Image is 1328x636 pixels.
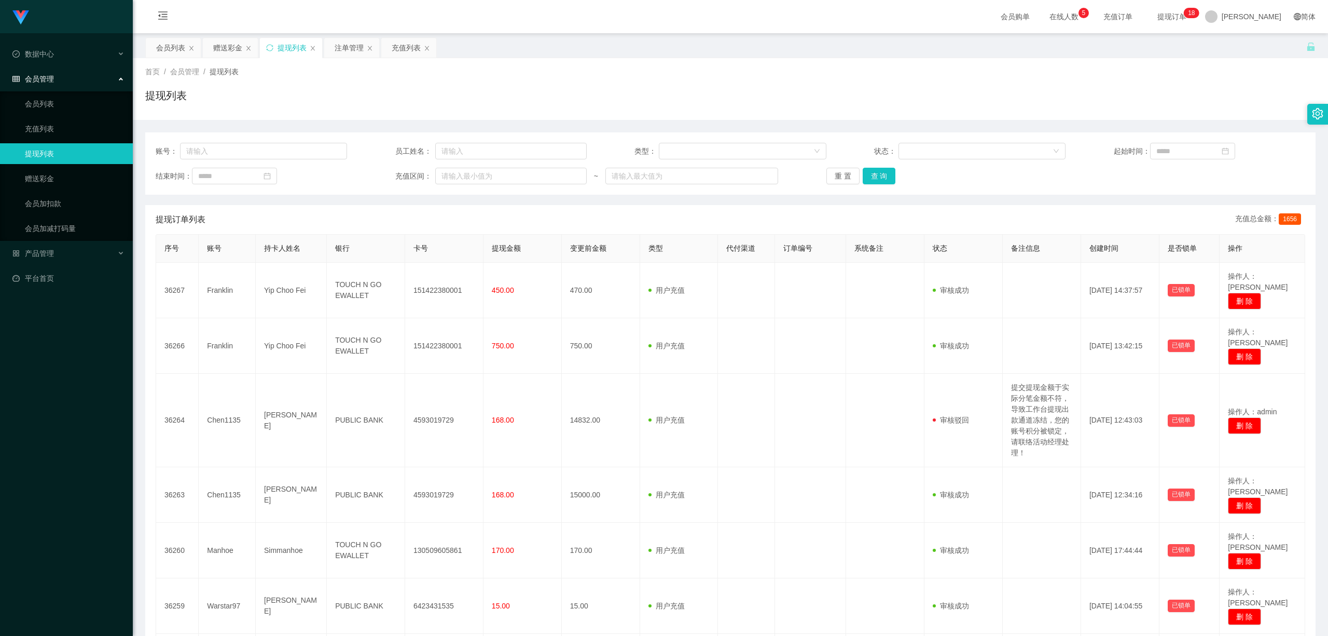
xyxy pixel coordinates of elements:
span: 15.00 [492,602,510,610]
td: 36259 [156,578,199,634]
span: 168.00 [492,416,514,424]
span: 产品管理 [12,249,54,258]
td: Yip Choo Fei [256,263,327,318]
span: 168.00 [492,491,514,499]
td: 15000.00 [562,467,640,523]
span: 提现列表 [210,67,239,76]
button: 已锁单 [1168,489,1195,501]
span: 代付渠道 [726,244,755,252]
button: 删 除 [1228,608,1261,625]
span: 订单编号 [783,244,812,252]
td: 36260 [156,523,199,578]
div: 提现列表 [278,38,307,58]
a: 充值列表 [25,118,125,139]
td: [DATE] 14:04:55 [1081,578,1159,634]
span: 审核成功 [933,342,969,350]
i: 图标: sync [266,44,273,51]
span: 操作人：[PERSON_NAME] [1228,272,1288,291]
i: 图标: table [12,75,20,83]
div: 注单管理 [335,38,364,58]
td: Yip Choo Fei [256,318,327,374]
span: / [203,67,205,76]
span: 提现订单 [1152,13,1192,20]
td: 36266 [156,318,199,374]
i: 图标: check-circle-o [12,50,20,58]
td: Franklin [199,318,256,374]
button: 已锁单 [1168,600,1195,612]
span: 用户充值 [648,491,685,499]
span: 操作人：[PERSON_NAME] [1228,588,1288,607]
span: 状态： [874,146,898,157]
span: / [164,67,166,76]
button: 已锁单 [1168,544,1195,557]
td: PUBLIC BANK [327,578,405,634]
span: 审核驳回 [933,416,969,424]
span: 会员管理 [12,75,54,83]
span: 会员管理 [170,67,199,76]
span: 卡号 [413,244,428,252]
td: [PERSON_NAME] [256,374,327,467]
button: 已锁单 [1168,340,1195,352]
i: 图标: down [814,148,820,155]
span: 用户充值 [648,602,685,610]
span: 750.00 [492,342,514,350]
span: 账号： [156,146,180,157]
span: 审核成功 [933,602,969,610]
span: 银行 [335,244,350,252]
span: 充值区间： [395,171,436,182]
span: 变更前金额 [570,244,606,252]
span: 结束时间： [156,171,192,182]
img: logo.9652507e.png [12,10,29,25]
td: [PERSON_NAME] [256,467,327,523]
i: 图标: menu-fold [145,1,181,34]
div: 会员列表 [156,38,185,58]
td: 4593019729 [405,374,483,467]
input: 请输入最小值为 [435,168,587,184]
td: TOUCH N GO EWALLET [327,263,405,318]
i: 图标: close [310,45,316,51]
td: [DATE] 17:44:44 [1081,523,1159,578]
i: 图标: close [367,45,373,51]
td: Chen1135 [199,467,256,523]
td: Chen1135 [199,374,256,467]
span: 员工姓名： [395,146,436,157]
i: 图标: setting [1312,108,1323,119]
button: 已锁单 [1168,284,1195,296]
span: 起始时间： [1114,146,1150,157]
a: 赠送彩金 [25,168,125,189]
span: 操作 [1228,244,1242,252]
button: 删 除 [1228,553,1261,570]
td: [DATE] 12:43:03 [1081,374,1159,467]
sup: 5 [1078,8,1089,18]
td: 36263 [156,467,199,523]
span: 操作人：[PERSON_NAME] [1228,532,1288,551]
span: 类型： [634,146,659,157]
td: 470.00 [562,263,640,318]
a: 会员列表 [25,93,125,114]
td: [DATE] 12:34:16 [1081,467,1159,523]
td: 130509605861 [405,523,483,578]
td: TOUCH N GO EWALLET [327,318,405,374]
td: 151422380001 [405,263,483,318]
td: Simmanhoe [256,523,327,578]
i: 图标: calendar [1222,147,1229,155]
button: 已锁单 [1168,414,1195,427]
span: 450.00 [492,286,514,294]
span: 审核成功 [933,286,969,294]
span: 170.00 [492,546,514,554]
td: 151422380001 [405,318,483,374]
td: 36267 [156,263,199,318]
a: 会员加扣款 [25,193,125,214]
p: 8 [1192,8,1195,18]
span: 用户充值 [648,416,685,424]
span: 状态 [933,244,947,252]
td: [PERSON_NAME] [256,578,327,634]
i: 图标: down [1053,148,1059,155]
td: 750.00 [562,318,640,374]
span: 用户充值 [648,286,685,294]
td: [DATE] 13:42:15 [1081,318,1159,374]
button: 删 除 [1228,293,1261,309]
td: Manhoe [199,523,256,578]
td: 36264 [156,374,199,467]
i: 图标: close [245,45,252,51]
